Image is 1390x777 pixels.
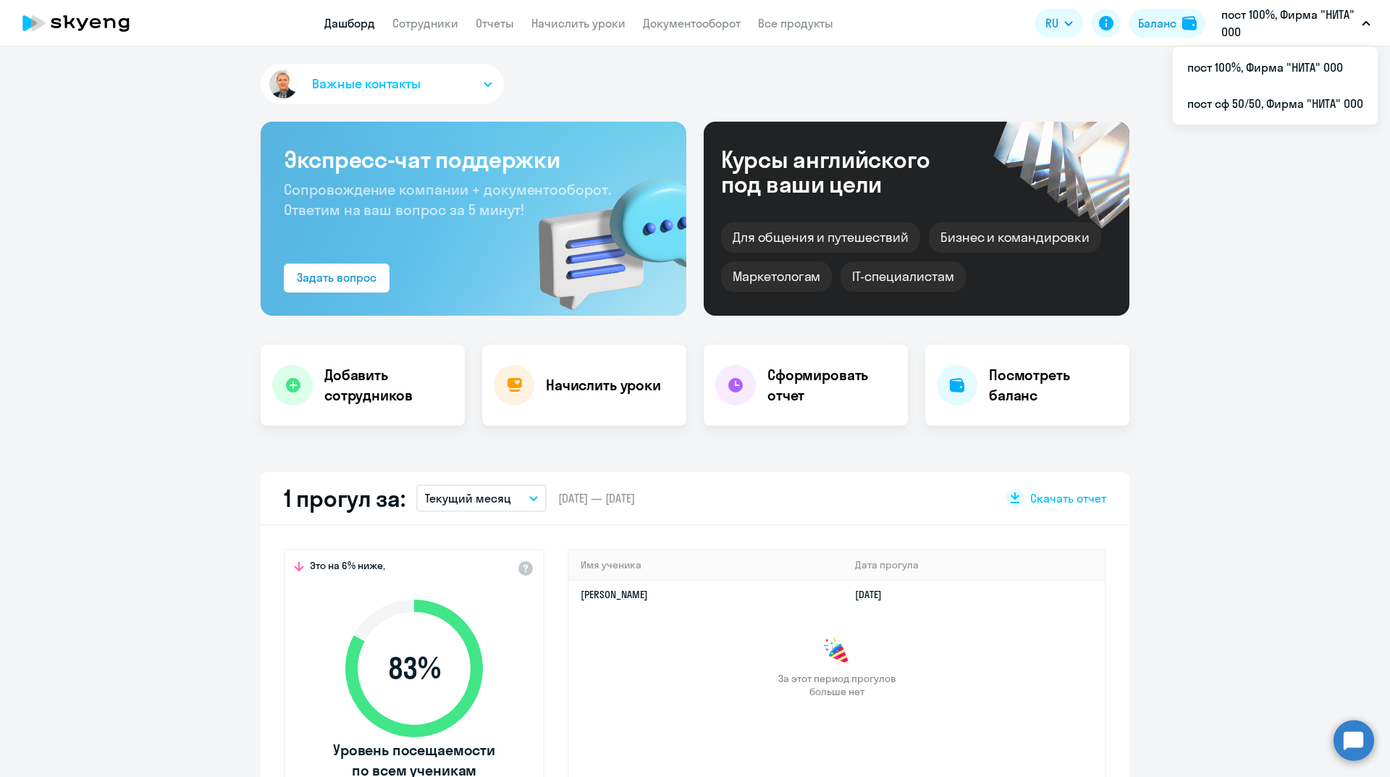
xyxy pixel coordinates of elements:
div: IT-специалистам [841,261,965,292]
h2: 1 прогул за: [284,484,405,513]
h4: Сформировать отчет [767,365,896,406]
a: Дашборд [324,16,375,30]
button: Текущий месяц [416,484,547,512]
th: Имя ученика [569,550,843,580]
ul: RU [1173,46,1378,125]
span: Важные контакты [312,75,421,93]
a: Сотрудники [392,16,458,30]
img: balance [1182,16,1197,30]
a: Отчеты [476,16,514,30]
span: Скачать отчет [1030,490,1106,506]
a: Документооборот [643,16,741,30]
button: Задать вопрос [284,264,389,293]
button: RU [1035,9,1083,38]
a: Все продукты [758,16,833,30]
span: За этот период прогулов больше нет [776,672,898,698]
img: congrats [822,637,851,666]
div: Баланс [1138,14,1176,32]
h4: Посмотреть баланс [989,365,1118,406]
a: [PERSON_NAME] [581,588,648,601]
a: Начислить уроки [531,16,625,30]
span: RU [1045,14,1058,32]
h4: Начислить уроки [546,375,661,395]
a: [DATE] [855,588,893,601]
div: Задать вопрос [297,269,376,286]
img: bg-img [518,153,686,316]
div: Маркетологам [721,261,832,292]
div: Бизнес и командировки [929,222,1101,253]
span: [DATE] — [DATE] [558,490,635,506]
button: Балансbalance [1129,9,1205,38]
p: пост 100%, Фирма "НИТА" ООО [1221,6,1356,41]
div: Курсы английского под ваши цели [721,147,969,196]
th: Дата прогула [843,550,1105,580]
span: Сопровождение компании + документооборот. Ответим на ваш вопрос за 5 минут! [284,180,611,219]
span: 83 % [331,651,497,686]
p: Текущий месяц [425,490,511,507]
span: Это на 6% ниже, [310,559,385,576]
button: пост 100%, Фирма "НИТА" ООО [1214,6,1378,41]
div: Для общения и путешествий [721,222,920,253]
h4: Добавить сотрудников [324,365,453,406]
button: Важные контакты [261,64,504,104]
h3: Экспресс-чат поддержки [284,145,663,174]
img: avatar [266,67,300,101]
